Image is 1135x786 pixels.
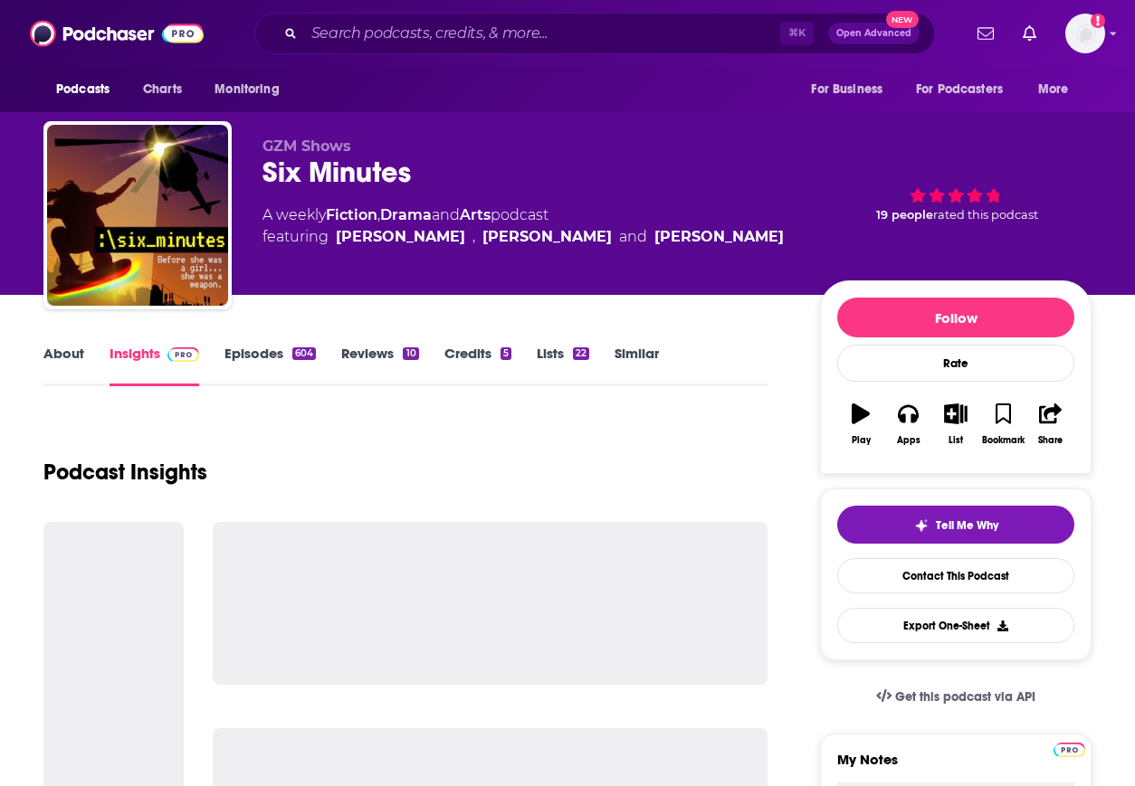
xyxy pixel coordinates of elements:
img: Podchaser Pro [167,347,199,362]
button: open menu [1025,72,1092,107]
img: Podchaser - Follow, Share and Rate Podcasts [30,16,204,51]
a: Reviews10 [341,345,418,386]
a: Lists22 [537,345,589,386]
svg: Add a profile image [1091,14,1105,28]
span: Logged in as ebolden [1065,14,1105,53]
a: Contact This Podcast [837,558,1074,593]
div: 19 peoplerated this podcast [820,137,1092,250]
span: rated this podcast [933,208,1038,222]
a: Chris Tarry [482,226,612,248]
h1: Podcast Insights [43,459,207,486]
span: Monitoring [215,77,279,102]
a: Drama [380,206,432,223]
a: Pro website [1054,740,1085,757]
button: Share [1027,392,1074,457]
div: 604 [292,347,316,360]
div: Rate [837,345,1074,382]
img: Podchaser Pro [1054,743,1085,757]
a: Arts [460,206,491,223]
a: Jessica Fisher [336,226,465,248]
a: Get this podcast via API [862,675,1050,719]
div: Share [1038,435,1063,446]
button: Bookmark [979,392,1026,457]
button: Apps [884,392,931,457]
div: 10 [403,347,418,360]
a: Show notifications dropdown [1016,18,1044,49]
a: Show notifications dropdown [970,18,1001,49]
div: 22 [573,347,589,360]
button: Open AdvancedNew [828,23,920,44]
button: Export One-Sheet [837,608,1074,643]
button: open menu [798,72,905,107]
label: My Notes [837,751,1074,782]
button: tell me why sparkleTell Me Why [837,506,1074,544]
div: Play [852,435,871,446]
button: Show profile menu [1065,14,1105,53]
span: GZM Shows [262,137,351,155]
button: Play [837,392,884,457]
button: open menu [904,72,1029,107]
a: David Kreizman [654,226,784,248]
a: Similar [615,345,659,386]
button: open menu [202,72,302,107]
a: Credits5 [444,345,511,386]
span: For Business [811,77,882,102]
span: Podcasts [56,77,110,102]
button: List [932,392,979,457]
img: tell me why sparkle [914,518,929,533]
span: featuring [262,226,784,248]
button: Follow [837,298,1074,337]
span: Tell Me Why [936,518,998,533]
a: Fiction [326,206,377,223]
span: More [1038,77,1069,102]
span: and [619,226,647,248]
span: For Podcasters [916,77,1003,102]
span: and [432,206,460,223]
div: List [949,435,963,446]
img: User Profile [1065,14,1105,53]
a: InsightsPodchaser Pro [110,345,199,386]
span: Open Advanced [836,29,911,38]
div: A weekly podcast [262,204,784,248]
div: Bookmark [982,435,1025,446]
span: New [886,11,919,28]
a: About [43,345,84,386]
button: open menu [43,72,133,107]
div: Search podcasts, credits, & more... [254,13,935,54]
span: , [472,226,475,248]
span: 19 people [876,208,933,222]
div: 5 [501,347,511,360]
span: Get this podcast via API [895,689,1035,705]
input: Search podcasts, credits, & more... [304,19,780,48]
span: , [377,206,380,223]
span: Charts [143,77,182,102]
a: Episodes604 [224,345,316,386]
a: Charts [131,72,193,107]
div: Apps [897,435,920,446]
img: Six Minutes [47,125,228,306]
span: ⌘ K [780,22,814,45]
